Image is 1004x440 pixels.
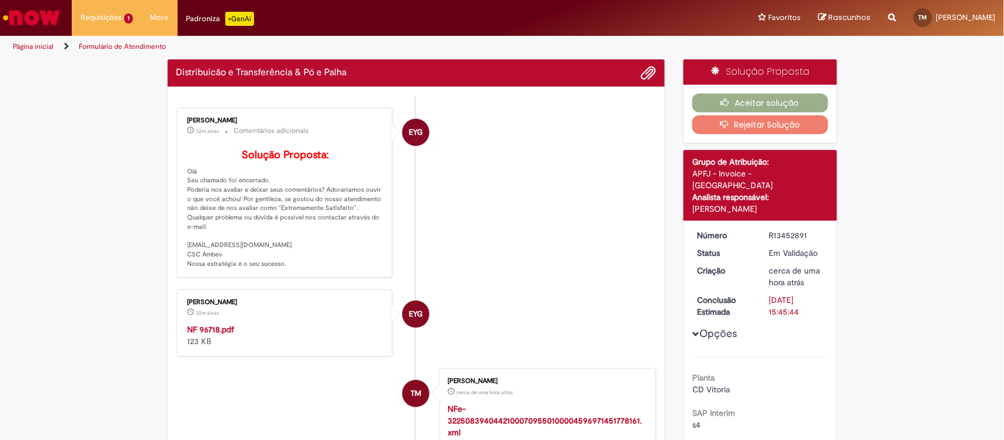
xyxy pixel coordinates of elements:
[768,12,800,24] span: Favoritos
[828,12,870,23] span: Rascunhos
[692,156,828,168] div: Grupo de Atribuição:
[79,42,166,51] a: Formulário de Atendimento
[188,149,383,269] p: Olá Seu chamado foi encerrado. Poderia nos avaliar e deixar seus comentários? Adoraríamos ouvir o...
[402,301,429,328] div: Emanuelle Yansen Greggio
[196,128,219,135] span: 32m atrás
[769,294,824,318] div: [DATE] 15:45:44
[769,247,824,259] div: Em Validação
[688,229,760,241] dt: Número
[242,148,329,162] b: Solução Proposta:
[225,12,254,26] p: +GenAi
[9,36,661,58] ul: Trilhas de página
[196,128,219,135] time: 27/08/2025 15:26:54
[692,384,730,395] span: CD Vitoria
[188,299,383,306] div: [PERSON_NAME]
[692,419,701,430] span: s4
[692,372,715,383] b: Planta
[936,12,995,22] span: [PERSON_NAME]
[688,294,760,318] dt: Conclusão Estimada
[409,118,423,146] span: EYG
[692,203,828,215] div: [PERSON_NAME]
[641,65,656,81] button: Adicionar anexos
[448,404,642,438] a: NFe-32250839404421000709550100004596971451778161.xml
[402,380,429,407] div: TIAGO MENEGUELLI
[411,379,421,408] span: TM
[176,68,347,78] h2: Distribuicão e Transferência & Pó e Palha Histórico de tíquete
[769,265,820,288] span: cerca de uma hora atrás
[234,126,309,136] small: Comentários adicionais
[196,309,219,316] time: 27/08/2025 15:26:09
[683,59,837,85] div: Solução Proposta
[456,389,513,396] span: cerca de uma hora atrás
[919,14,928,21] span: TM
[124,14,133,24] span: 1
[1,6,62,29] img: ServiceNow
[186,12,254,26] div: Padroniza
[688,265,760,276] dt: Criação
[13,42,54,51] a: Página inicial
[448,378,643,385] div: [PERSON_NAME]
[188,324,383,347] div: 123 KB
[692,94,828,112] button: Aceitar solução
[409,300,423,328] span: EYG
[151,12,169,24] span: More
[196,309,219,316] span: 32m atrás
[456,389,513,396] time: 27/08/2025 14:43:54
[692,168,828,191] div: APFJ - Invoice - [GEOGRAPHIC_DATA]
[402,119,429,146] div: Emanuelle Yansen Greggio
[769,229,824,241] div: R13452891
[188,117,383,124] div: [PERSON_NAME]
[769,265,820,288] time: 27/08/2025 14:45:39
[688,247,760,259] dt: Status
[818,12,870,24] a: Rascunhos
[81,12,122,24] span: Requisições
[188,324,235,335] a: NF 96718.pdf
[692,191,828,203] div: Analista responsável:
[769,265,824,288] div: 27/08/2025 14:45:39
[692,115,828,134] button: Rejeitar Solução
[692,408,735,418] b: SAP Interim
